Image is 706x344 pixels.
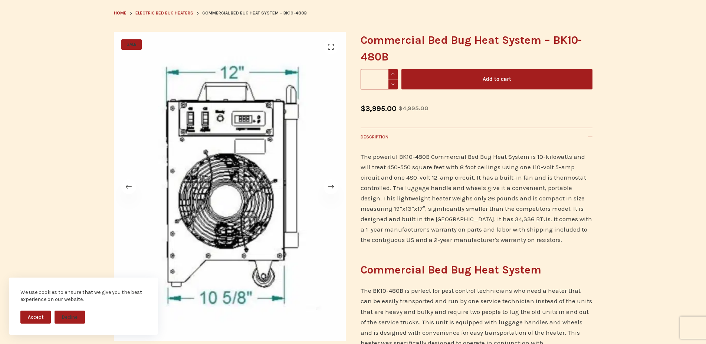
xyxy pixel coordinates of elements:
[6,3,28,25] button: Open LiveChat chat widget
[324,39,338,54] a: 🔍
[361,32,592,65] h1: Commercial Bed Bug Heat System – BK10-480B
[398,105,403,112] span: $
[361,104,397,113] bdi: 3,995.00
[361,104,365,113] span: $
[121,39,142,50] span: SALE
[114,10,127,17] a: Home
[361,128,592,146] button: Description
[114,10,127,16] span: Home
[361,151,592,245] p: The powerful BK10-480B Commercial Bed Bug Heat System is 10-kilowatts and will treat 450-550 squa...
[135,10,193,16] span: Electric Bed Bug Heaters
[361,262,592,278] h3: Commercial Bed Bug Heat System
[202,10,307,17] span: Commercial Bed Bug Heat System – BK10-480B
[135,10,193,17] a: Electric Bed Bug Heaters
[20,289,147,303] div: We use cookies to ensure that we give you the best experience on our website.
[401,69,592,89] button: Add to cart
[20,311,51,324] button: Accept
[55,311,85,324] button: Decline
[398,105,428,112] bdi: 4,995.00
[361,69,398,89] input: Product quantity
